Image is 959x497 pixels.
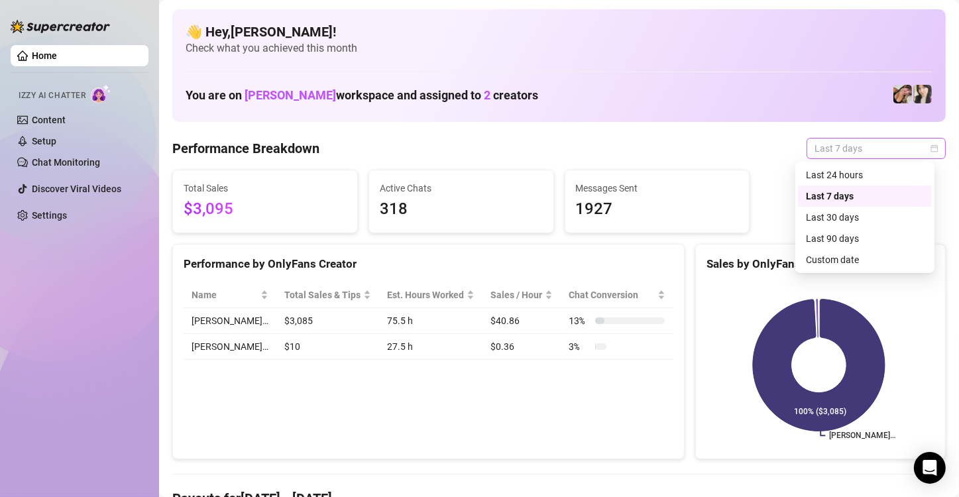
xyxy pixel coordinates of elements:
td: $0.36 [482,334,561,360]
span: 318 [380,197,543,222]
span: 13 % [569,313,590,328]
img: Christina [913,85,932,103]
div: Last 90 days [806,231,924,246]
span: Check what you achieved this month [186,41,932,56]
img: AI Chatter [91,84,111,103]
div: Last 7 days [806,189,924,203]
td: [PERSON_NAME]… [184,308,276,334]
div: Custom date [806,252,924,267]
th: Name [184,282,276,308]
div: Sales by OnlyFans Creator [706,255,934,273]
a: Chat Monitoring [32,157,100,168]
th: Total Sales & Tips [276,282,379,308]
div: Last 30 days [806,210,924,225]
div: Performance by OnlyFans Creator [184,255,673,273]
td: 75.5 h [379,308,482,334]
img: Christina [893,85,912,103]
img: logo-BBDzfeDw.svg [11,20,110,33]
span: Chat Conversion [569,288,654,302]
th: Sales / Hour [482,282,561,308]
div: Last 24 hours [798,164,932,186]
h4: 👋 Hey, [PERSON_NAME] ! [186,23,932,41]
th: Chat Conversion [561,282,673,308]
a: Discover Viral Videos [32,184,121,194]
span: Last 7 days [815,138,938,158]
div: Last 24 hours [806,168,924,182]
a: Settings [32,210,67,221]
span: Total Sales [184,181,347,195]
text: [PERSON_NAME]… [829,431,895,441]
span: Izzy AI Chatter [19,89,85,102]
h1: You are on workspace and assigned to creators [186,88,538,103]
div: Open Intercom Messenger [914,452,946,484]
div: Last 90 days [798,228,932,249]
td: $3,085 [276,308,379,334]
td: [PERSON_NAME]… [184,334,276,360]
div: Last 7 days [798,186,932,207]
span: Total Sales & Tips [284,288,361,302]
span: [PERSON_NAME] [245,88,336,102]
a: Content [32,115,66,125]
span: $3,095 [184,197,347,222]
span: 1927 [576,197,739,222]
div: Last 30 days [798,207,932,228]
span: Name [192,288,258,302]
div: Est. Hours Worked [387,288,464,302]
td: 27.5 h [379,334,482,360]
span: 3 % [569,339,590,354]
h4: Performance Breakdown [172,139,319,158]
div: Custom date [798,249,932,270]
span: Messages Sent [576,181,739,195]
td: $10 [276,334,379,360]
span: 2 [484,88,490,102]
a: Home [32,50,57,61]
span: Active Chats [380,181,543,195]
span: calendar [931,144,938,152]
span: Sales / Hour [490,288,542,302]
td: $40.86 [482,308,561,334]
a: Setup [32,136,56,146]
